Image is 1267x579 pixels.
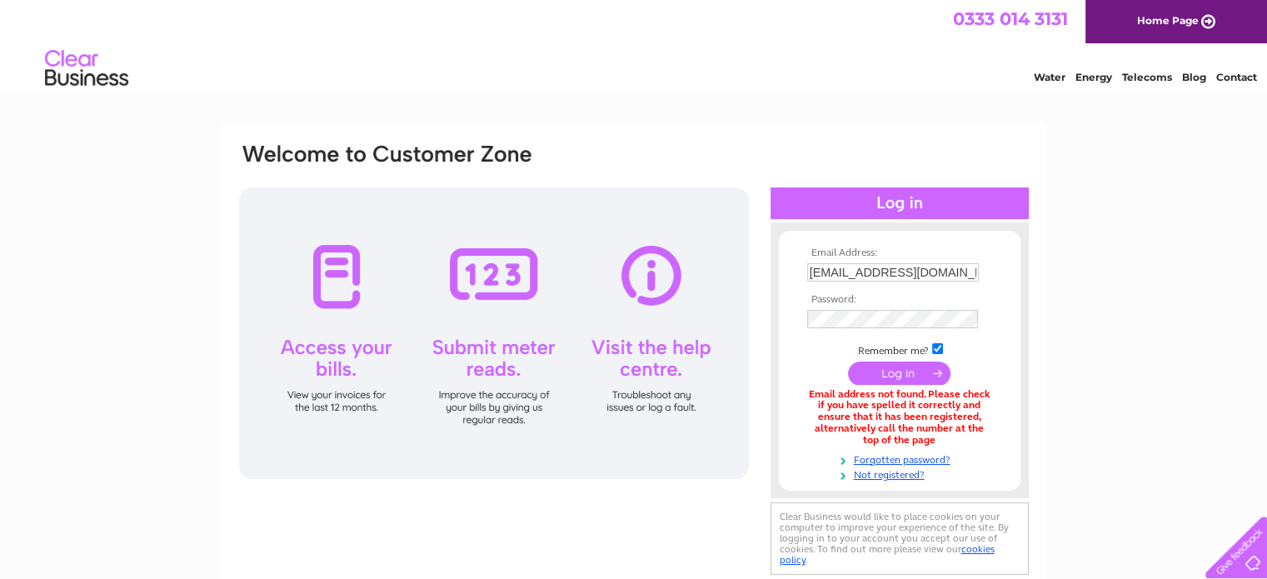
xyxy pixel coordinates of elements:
[803,341,996,357] td: Remember me?
[807,466,996,482] a: Not registered?
[953,8,1068,29] a: 0333 014 3131
[807,389,992,447] div: Email address not found. Please check if you have spelled it correctly and ensure that it has bee...
[44,43,129,94] img: logo.png
[780,543,995,566] a: cookies policy
[1182,71,1206,83] a: Blog
[1075,71,1112,83] a: Energy
[771,502,1029,575] div: Clear Business would like to place cookies on your computer to improve your experience of the sit...
[848,362,950,385] input: Submit
[807,451,996,467] a: Forgotten password?
[241,9,1028,81] div: Clear Business is a trading name of Verastar Limited (registered in [GEOGRAPHIC_DATA] No. 3667643...
[803,247,996,259] th: Email Address:
[1216,71,1257,83] a: Contact
[1122,71,1172,83] a: Telecoms
[1034,71,1065,83] a: Water
[803,294,996,306] th: Password:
